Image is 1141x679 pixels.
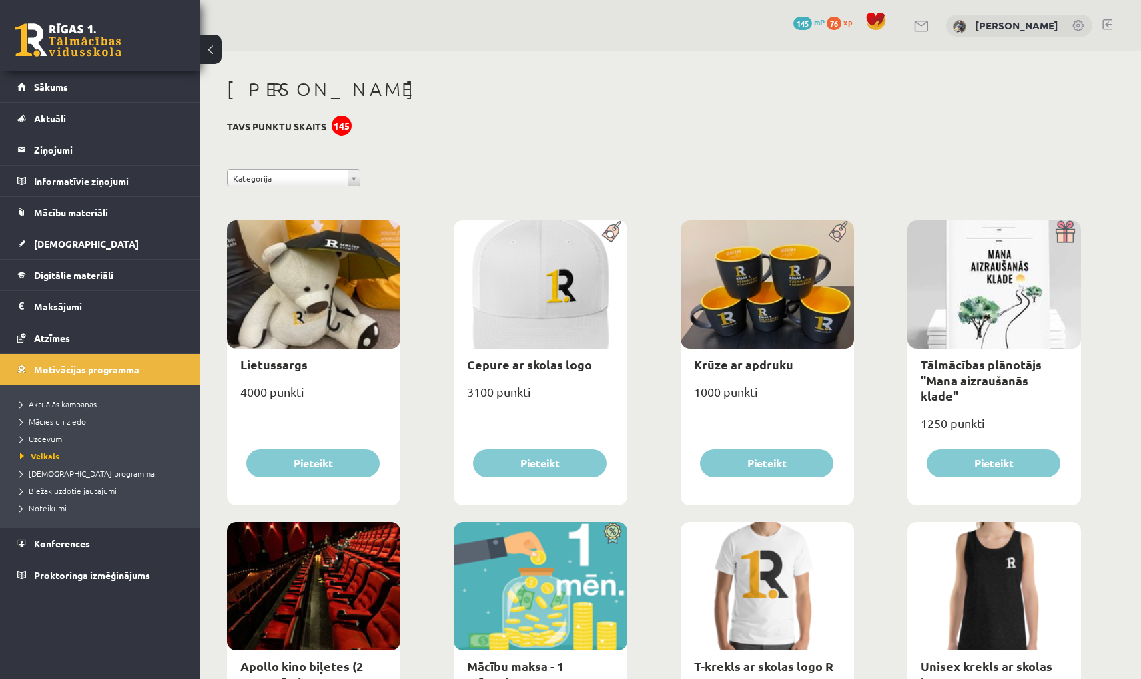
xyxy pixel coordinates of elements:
span: [DEMOGRAPHIC_DATA] programma [20,468,155,479]
a: 145 mP [793,17,825,27]
button: Pieteikt [927,449,1060,477]
a: [DEMOGRAPHIC_DATA] [17,228,183,259]
span: Aktuāli [34,112,66,124]
span: xp [843,17,852,27]
h3: Tavs punktu skaits [227,121,326,132]
div: 4000 punkti [227,381,400,414]
a: Digitālie materiāli [17,260,183,290]
legend: Informatīvie ziņojumi [34,166,183,196]
a: Mācību materiāli [17,197,183,228]
div: 145 [332,116,352,136]
a: Motivācijas programma [17,354,183,385]
a: 76 xp [827,17,859,27]
a: Sākums [17,71,183,102]
button: Pieteikt [473,449,607,477]
span: Konferences [34,537,90,549]
div: 1000 punkti [681,381,854,414]
span: Atzīmes [34,332,70,344]
span: Mācību materiāli [34,206,108,218]
span: mP [814,17,825,27]
a: Ziņojumi [17,134,183,165]
div: 1250 punkti [907,412,1081,445]
a: Proktoringa izmēģinājums [17,559,183,590]
a: Aktuālās kampaņas [20,398,187,410]
span: Aktuālās kampaņas [20,399,97,409]
a: Konferences [17,528,183,559]
a: Tālmācības plānotājs "Mana aizraušanās klade" [921,357,1042,403]
a: Veikals [20,450,187,462]
span: Sākums [34,81,68,93]
a: Aktuāli [17,103,183,134]
img: Populāra prece [824,220,854,243]
a: Uzdevumi [20,433,187,445]
a: Rīgas 1. Tālmācības vidusskola [15,23,121,57]
img: Dāvana ar pārsteigumu [1051,220,1081,243]
span: 145 [793,17,812,30]
span: Mācies un ziedo [20,416,86,427]
a: [DEMOGRAPHIC_DATA] programma [20,467,187,479]
a: Mācies un ziedo [20,415,187,427]
a: Cepure ar skolas logo [467,357,592,372]
a: Noteikumi [20,502,187,514]
button: Pieteikt [700,449,833,477]
span: Biežāk uzdotie jautājumi [20,485,117,496]
span: 76 [827,17,841,30]
img: Atlaide [597,522,627,545]
span: Motivācijas programma [34,363,139,375]
a: Biežāk uzdotie jautājumi [20,485,187,497]
span: Uzdevumi [20,433,64,444]
a: Atzīmes [17,322,183,353]
button: Pieteikt [246,449,380,477]
a: [PERSON_NAME] [975,19,1058,32]
a: T-krekls ar skolas logo R [694,658,833,674]
h1: [PERSON_NAME] [227,78,1081,101]
span: Kategorija [233,170,342,187]
a: Informatīvie ziņojumi [17,166,183,196]
legend: Maksājumi [34,291,183,322]
span: Digitālie materiāli [34,269,113,281]
span: [DEMOGRAPHIC_DATA] [34,238,139,250]
img: Elīza Zariņa [953,20,966,33]
div: 3100 punkti [454,381,627,414]
span: Veikals [20,451,59,461]
a: Maksājumi [17,291,183,322]
legend: Ziņojumi [34,134,183,165]
img: Populāra prece [597,220,627,243]
span: Proktoringa izmēģinājums [34,569,150,581]
a: Lietussargs [240,357,308,372]
a: Krūze ar apdruku [694,357,793,372]
span: Noteikumi [20,503,67,513]
a: Kategorija [227,169,360,186]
